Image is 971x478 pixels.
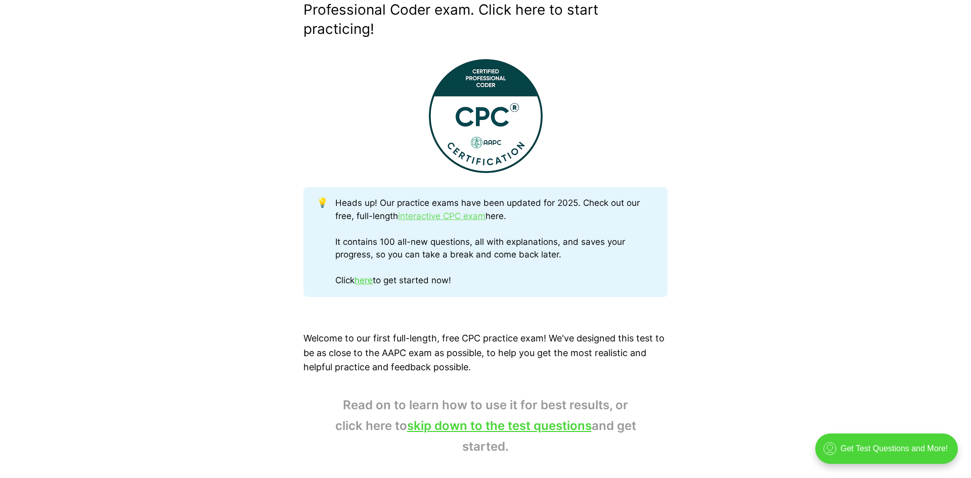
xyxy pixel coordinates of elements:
a: interactive CPC exam [398,211,485,221]
div: 💡 [317,197,336,287]
img: This Certified Professional Coder (CPC) Practice Exam contains 100 full-length test questions! [429,59,543,173]
iframe: portal-trigger [807,428,971,478]
a: here [355,275,373,285]
div: Heads up! Our practice exams have been updated for 2025. Check out our free, full-length here. It... [335,197,654,287]
p: Welcome to our first full-length, free CPC practice exam! We've designed this test to be as close... [303,331,668,375]
a: skip down to the test questions [407,418,592,433]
